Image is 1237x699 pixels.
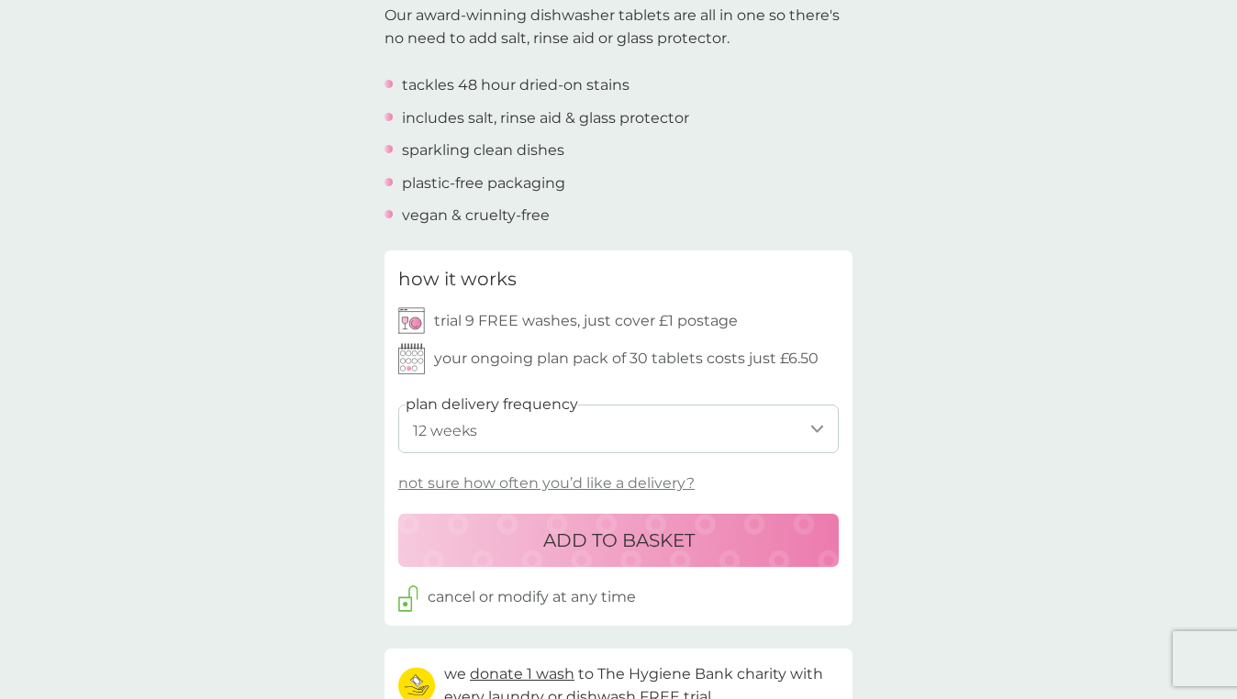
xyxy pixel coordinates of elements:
p: trial 9 FREE washes, just cover £1 postage [434,309,738,333]
h3: how it works [398,264,517,294]
p: Our award-winning dishwasher tablets are all in one so there's no need to add salt, rinse aid or ... [384,4,853,50]
p: ADD TO BASKET [543,526,695,555]
span: donate 1 wash [470,665,574,682]
p: includes salt, rinse aid & glass protector [402,106,689,130]
p: not sure how often you’d like a delivery? [398,472,695,495]
p: your ongoing plan pack of 30 tablets costs just £6.50 [434,347,819,371]
p: tackles 48 hour dried-on stains [402,73,630,97]
p: sparkling clean dishes [402,139,564,162]
p: vegan & cruelty-free [402,204,550,227]
p: plastic-free packaging [402,172,565,195]
button: ADD TO BASKET [398,514,839,567]
label: plan delivery frequency [406,393,578,416]
p: cancel or modify at any time [428,585,636,609]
